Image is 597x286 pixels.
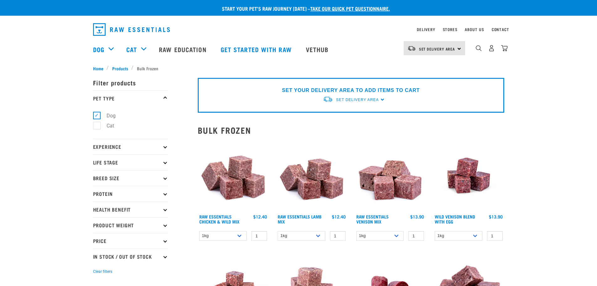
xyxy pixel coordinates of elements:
a: Raw Essentials Lamb Mix [278,215,322,223]
a: Vethub [300,37,337,62]
img: Pile Of Cubed Chicken Wild Meat Mix [198,140,269,211]
img: 1113 RE Venison Mix 01 [355,140,426,211]
div: $12.40 [332,214,346,219]
p: Breed Size [93,170,168,186]
img: van-moving.png [407,46,416,51]
input: 1 [408,231,424,241]
a: Stores [443,28,458,30]
p: Protein [93,186,168,202]
a: About Us [465,28,484,30]
img: home-icon@2x.png [501,45,508,51]
img: Raw Essentials Logo [93,23,170,36]
a: Get started with Raw [214,37,300,62]
img: Venison Egg 1616 [433,140,504,211]
div: $13.90 [489,214,503,219]
span: Set Delivery Area [336,98,379,102]
input: 1 [487,231,503,241]
a: take our quick pet questionnaire. [310,7,390,10]
a: Products [109,65,131,72]
button: Clear filters [93,269,112,274]
a: Contact [492,28,509,30]
p: Experience [93,139,168,154]
h2: Bulk Frozen [198,125,504,135]
input: 1 [251,231,267,241]
img: user.png [488,45,495,51]
span: Products [112,65,128,72]
a: Delivery [417,28,435,30]
p: SET YOUR DELIVERY AREA TO ADD ITEMS TO CART [282,87,420,94]
p: In Stock / Out Of Stock [93,249,168,264]
div: $12.40 [253,214,267,219]
a: Raw Essentials Venison Mix [356,215,389,223]
nav: breadcrumbs [93,65,504,72]
img: ?1041 RE Lamb Mix 01 [276,140,347,211]
p: Life Stage [93,154,168,170]
a: Wild Venison Blend with Egg [435,215,475,223]
label: Cat [97,122,117,130]
span: Set Delivery Area [419,48,455,50]
input: 1 [330,231,346,241]
span: Home [93,65,103,72]
p: Price [93,233,168,249]
label: Dog [97,112,118,120]
p: Pet Type [93,90,168,106]
a: Home [93,65,107,72]
div: $13.90 [410,214,424,219]
p: Filter products [93,75,168,90]
a: Dog [93,45,104,54]
a: Raw Education [153,37,214,62]
a: Cat [126,45,137,54]
img: van-moving.png [323,96,333,103]
a: Raw Essentials Chicken & Wild Mix [199,215,239,223]
nav: dropdown navigation [88,21,509,38]
img: home-icon-1@2x.png [476,45,482,51]
p: Product Weight [93,217,168,233]
p: Health Benefit [93,202,168,217]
